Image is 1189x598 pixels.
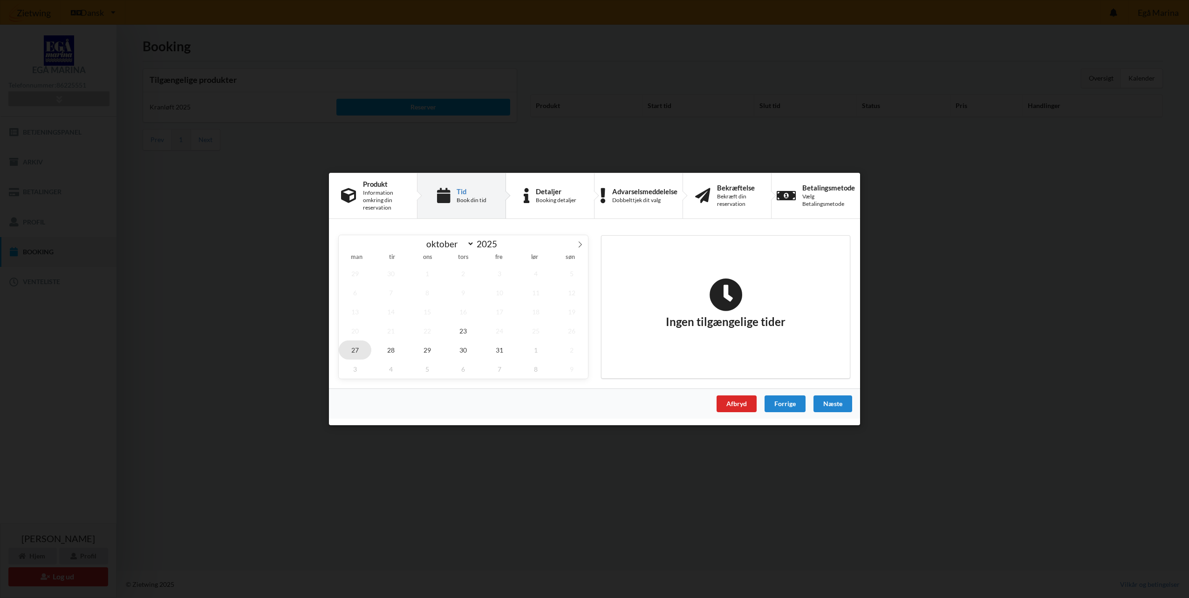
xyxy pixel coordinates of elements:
div: Booking detaljer [536,197,576,204]
span: oktober 18, 2025 [519,302,552,321]
div: Information omkring din reservation [363,189,405,211]
span: oktober 3, 2025 [483,264,516,283]
span: november 4, 2025 [375,360,408,379]
span: oktober 11, 2025 [519,283,552,302]
span: oktober 7, 2025 [375,283,408,302]
div: Betalingsmetode [802,184,855,191]
span: oktober 4, 2025 [519,264,552,283]
span: oktober 15, 2025 [411,302,444,321]
span: oktober 19, 2025 [555,302,588,321]
div: Bekræftelse [717,184,759,191]
span: oktober 24, 2025 [483,321,516,340]
span: oktober 10, 2025 [483,283,516,302]
span: oktober 26, 2025 [555,321,588,340]
span: november 3, 2025 [339,360,371,379]
span: oktober 13, 2025 [339,302,371,321]
span: oktober 1, 2025 [411,264,444,283]
span: oktober 17, 2025 [483,302,516,321]
span: tir [374,255,410,261]
span: november 2, 2025 [555,340,588,360]
span: oktober 20, 2025 [339,321,371,340]
span: oktober 12, 2025 [555,283,588,302]
span: oktober 29, 2025 [411,340,444,360]
div: Book din tid [457,197,486,204]
span: oktober 5, 2025 [555,264,588,283]
span: oktober 21, 2025 [375,321,408,340]
div: Dobbelttjek dit valg [612,197,677,204]
div: Næste [813,395,852,412]
span: november 5, 2025 [411,360,444,379]
span: man [339,255,374,261]
span: søn [553,255,588,261]
span: oktober 6, 2025 [339,283,371,302]
span: oktober 23, 2025 [447,321,480,340]
div: Vælg Betalingsmetode [802,193,855,208]
select: Month [422,238,474,250]
span: oktober 27, 2025 [339,340,371,360]
div: Bekræft din reservation [717,193,759,208]
span: tors [445,255,481,261]
span: september 30, 2025 [375,264,408,283]
span: oktober 9, 2025 [447,283,480,302]
span: ons [410,255,445,261]
span: oktober 28, 2025 [375,340,408,360]
div: Afbryd [717,395,757,412]
span: november 7, 2025 [483,360,516,379]
span: oktober 2, 2025 [447,264,480,283]
span: november 6, 2025 [447,360,480,379]
span: oktober 16, 2025 [447,302,480,321]
div: Detaljer [536,188,576,195]
span: lør [517,255,552,261]
div: Forrige [765,395,806,412]
span: oktober 8, 2025 [411,283,444,302]
span: oktober 14, 2025 [375,302,408,321]
span: november 8, 2025 [519,360,552,379]
span: oktober 25, 2025 [519,321,552,340]
div: Advarselsmeddelelse [612,188,677,195]
span: oktober 30, 2025 [447,340,480,360]
div: Tid [457,188,486,195]
span: fre [481,255,517,261]
span: oktober 31, 2025 [483,340,516,360]
h2: Ingen tilgængelige tider [666,278,786,329]
span: september 29, 2025 [339,264,371,283]
span: november 9, 2025 [555,360,588,379]
div: Produkt [363,180,405,188]
input: Year [474,238,505,249]
span: oktober 22, 2025 [411,321,444,340]
span: november 1, 2025 [519,340,552,360]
